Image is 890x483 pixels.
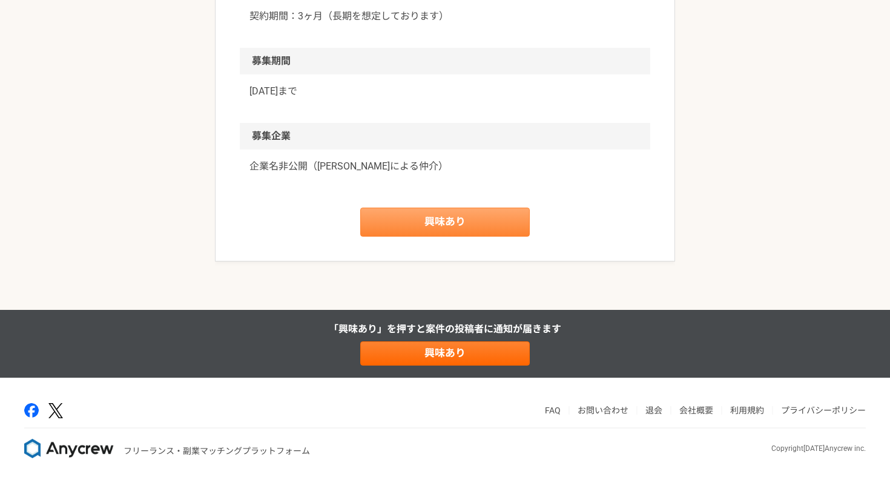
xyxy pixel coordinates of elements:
[240,123,650,149] h2: 募集企業
[124,445,310,458] p: フリーランス・副業マッチングプラットフォーム
[578,406,628,415] a: お問い合わせ
[771,443,866,454] p: Copyright [DATE] Anycrew inc.
[24,439,114,458] img: 8DqYSo04kwAAAAASUVORK5CYII=
[545,406,561,415] a: FAQ
[329,322,561,337] p: 「興味あり」を押すと 案件の投稿者に通知が届きます
[48,403,63,418] img: x-391a3a86.png
[24,403,39,418] img: facebook-2adfd474.png
[730,406,764,415] a: 利用規約
[360,208,530,237] a: 興味あり
[249,159,641,174] a: 企業名非公開（[PERSON_NAME]による仲介）
[645,406,662,415] a: 退会
[679,406,713,415] a: 会社概要
[240,48,650,74] h2: 募集期間
[249,84,641,99] p: [DATE]まで
[360,341,530,366] a: 興味あり
[781,406,866,415] a: プライバシーポリシー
